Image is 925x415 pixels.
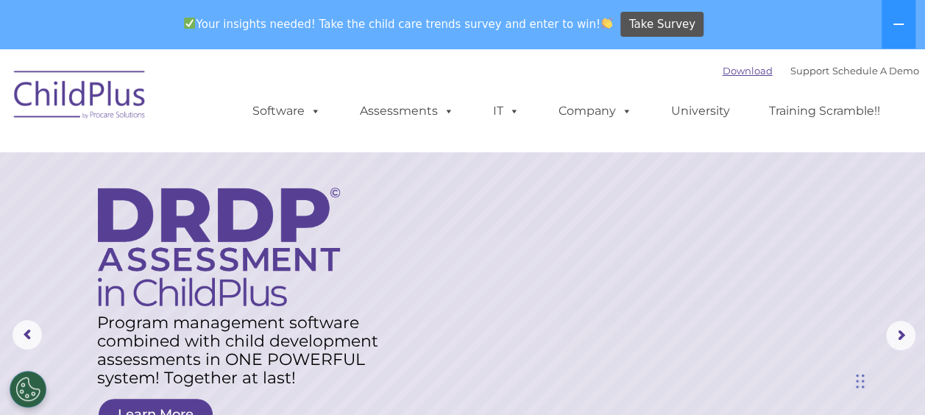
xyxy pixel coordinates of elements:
[205,157,267,169] span: Phone number
[629,12,695,38] span: Take Survey
[544,96,647,126] a: Company
[97,313,393,387] rs-layer: Program management software combined with child development assessments in ONE POWERFUL system! T...
[98,188,340,306] img: DRDP Assessment in ChildPlus
[601,18,612,29] img: 👏
[656,96,745,126] a: University
[7,60,154,134] img: ChildPlus by Procare Solutions
[684,256,925,415] iframe: Chat Widget
[790,65,829,77] a: Support
[620,12,704,38] a: Take Survey
[832,65,919,77] a: Schedule A Demo
[10,371,46,408] button: Cookies Settings
[478,96,534,126] a: IT
[205,97,249,108] span: Last name
[345,96,469,126] a: Assessments
[754,96,895,126] a: Training Scramble!!
[184,18,195,29] img: ✅
[723,65,919,77] font: |
[178,10,619,38] span: Your insights needed! Take the child care trends survey and enter to win!
[856,359,865,403] div: Drag
[238,96,336,126] a: Software
[723,65,773,77] a: Download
